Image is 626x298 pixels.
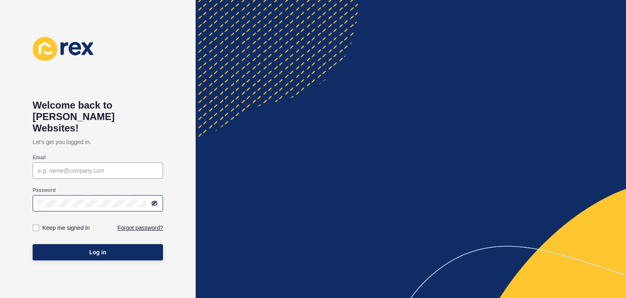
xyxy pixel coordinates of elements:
button: Log in [33,244,163,260]
h1: Welcome back to [PERSON_NAME] Websites! [33,100,163,134]
a: Forgot password? [117,224,163,232]
label: Email [33,154,46,161]
label: Password [33,187,56,193]
label: Keep me signed in [42,224,90,232]
input: e.g. name@company.com [38,167,158,175]
span: Log in [89,248,106,256]
p: Let's get you logged in. [33,134,163,150]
